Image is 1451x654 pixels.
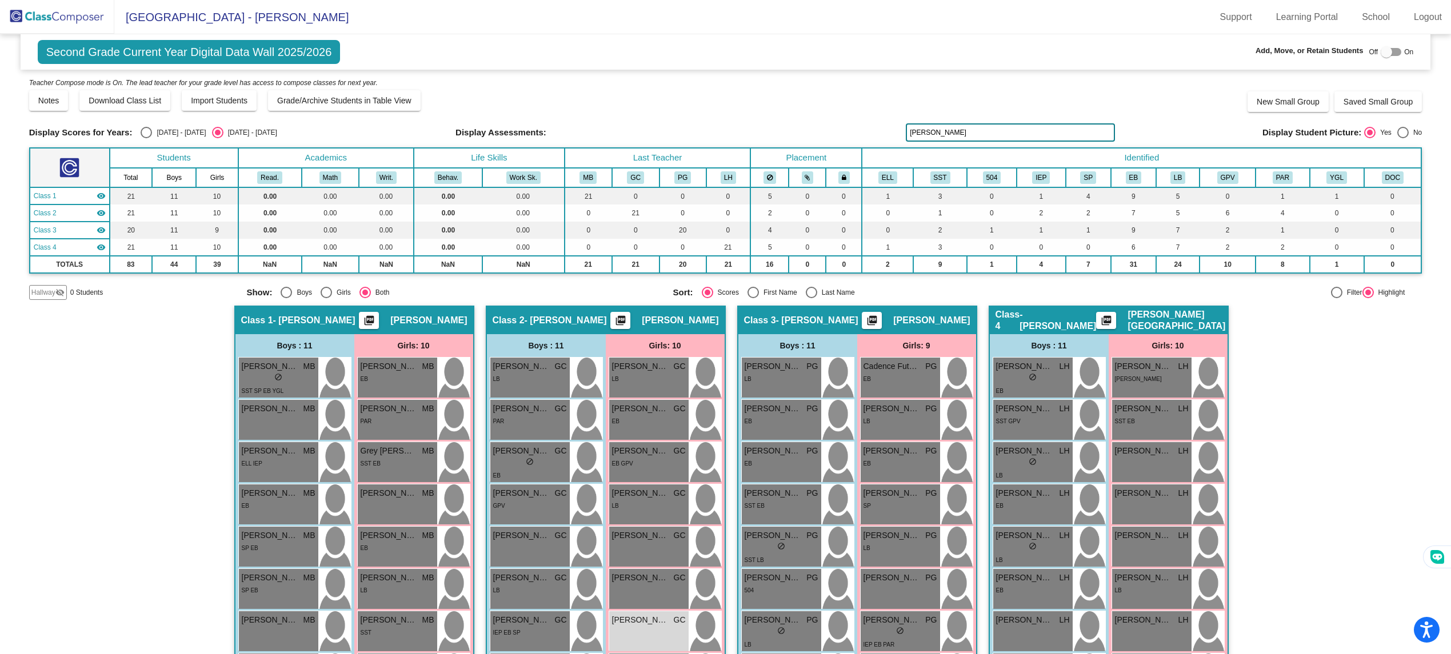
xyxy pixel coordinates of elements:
th: Boys [152,168,196,187]
a: Logout [1405,8,1451,26]
span: Download Class List [89,96,161,105]
span: [PERSON_NAME] [493,360,550,372]
span: GC [555,360,567,372]
td: 16 [750,256,789,273]
td: 0 [1364,239,1422,256]
span: - [PERSON_NAME] [776,315,858,326]
div: Both [371,287,390,298]
th: Meredith Beyer [565,168,612,187]
td: 10 [1200,256,1256,273]
span: Add, Move, or Retain Students [1256,45,1364,57]
td: 4 [1066,187,1111,204]
th: SST [913,168,967,187]
td: 0 [789,222,826,239]
button: Print Students Details [1096,312,1116,329]
span: Saved Small Group [1344,97,1413,106]
span: EB [864,376,871,382]
button: Read. [257,171,282,184]
td: 0 [1364,187,1422,204]
td: 11 [152,204,196,222]
td: Linda Hamrick-Moravec - Hamrick [30,239,110,256]
a: Learning Portal [1267,8,1348,26]
td: 5 [1156,204,1200,222]
span: Notes [38,96,59,105]
th: Individualized Education Plan [1017,168,1066,187]
td: 0.00 [359,239,414,256]
button: MB [579,171,597,184]
td: 83 [110,256,153,273]
td: Grace Choe - Choe [30,204,110,222]
span: Display Student Picture: [1262,127,1361,138]
span: Hallway [31,287,55,298]
span: [PERSON_NAME] [1115,360,1172,372]
td: 0 [967,239,1017,256]
td: 11 [152,187,196,204]
td: 21 [612,256,659,273]
div: Girls: 10 [606,334,725,357]
th: Keep with teacher [826,168,862,187]
td: 0 [967,204,1017,222]
td: 5 [750,239,789,256]
td: 0 [1310,239,1364,256]
span: PG [806,360,818,372]
td: 0 [967,187,1017,204]
td: 2 [913,222,967,239]
span: LB [745,376,752,382]
td: NaN [482,256,565,273]
div: [DATE] - [DATE] [152,127,206,138]
mat-radio-group: Select an option [673,287,1091,298]
span: [PERSON_NAME] [612,403,669,415]
td: 0.00 [482,239,565,256]
button: Notes [29,90,69,111]
mat-icon: visibility [97,226,106,235]
td: 0.00 [238,204,302,222]
td: 1 [1256,222,1310,239]
span: Display Assessments: [455,127,546,138]
button: EB [1126,171,1142,184]
span: [PERSON_NAME] [642,315,718,326]
span: [PERSON_NAME] [1115,376,1162,382]
button: Print Students Details [862,312,882,329]
td: 0.00 [359,204,414,222]
th: Total [110,168,153,187]
th: Parent meetings, emails, concerns [1256,168,1310,187]
td: 10 [196,239,238,256]
button: Saved Small Group [1334,91,1422,112]
td: 0.00 [414,204,482,222]
span: [PERSON_NAME] [361,360,418,372]
td: 31 [1111,256,1156,273]
div: Girls: 10 [354,334,473,357]
span: do_not_disturb_alt [274,373,282,381]
span: GC [674,403,686,415]
td: 0 [826,239,862,256]
span: do_not_disturb_alt [1029,373,1037,381]
td: 9 [913,256,967,273]
td: 1 [862,187,913,204]
button: Writ. [376,171,397,184]
mat-radio-group: Select an option [1364,127,1422,138]
td: 0.00 [482,222,565,239]
mat-radio-group: Select an option [246,287,664,298]
div: Boys : 11 [487,334,606,357]
button: ELL [878,171,897,184]
td: 20 [110,222,153,239]
span: Second Grade Current Year Digital Data Wall 2025/2026 [38,40,341,64]
button: 504 [983,171,1001,184]
span: MB [303,360,315,372]
td: 20 [659,222,706,239]
td: 0.00 [414,239,482,256]
span: Off [1369,47,1378,57]
span: [PERSON_NAME] [390,315,467,326]
span: New Small Group [1257,97,1320,106]
td: 9 [196,222,238,239]
div: No [1409,127,1422,138]
td: 2 [750,204,789,222]
td: 0.00 [238,222,302,239]
td: 21 [110,204,153,222]
span: Sort: [673,287,693,298]
td: 0.00 [359,222,414,239]
td: 4 [1256,204,1310,222]
td: 7 [1156,222,1200,239]
th: Academics [238,148,414,168]
td: 2 [1200,222,1256,239]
